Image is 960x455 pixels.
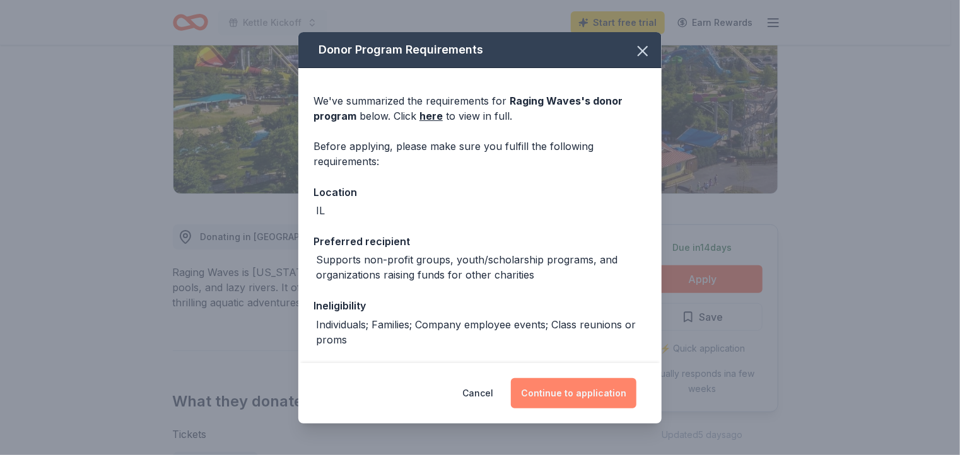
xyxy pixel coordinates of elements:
[313,93,647,124] div: We've summarized the requirements for below. Click to view in full.
[316,252,647,282] div: Supports non-profit groups, youth/scholarship programs, and organizations raising funds for other...
[462,378,493,408] button: Cancel
[316,203,325,218] div: IL
[313,184,647,200] div: Location
[313,297,647,314] div: Ineligibility
[313,233,647,250] div: Preferred recipient
[313,139,647,169] div: Before applying, please make sure you fulfill the following requirements:
[316,317,647,347] div: Individuals; Families; Company employee events; Class reunions or proms
[511,378,636,408] button: Continue to application
[298,32,662,68] div: Donor Program Requirements
[419,108,443,124] a: here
